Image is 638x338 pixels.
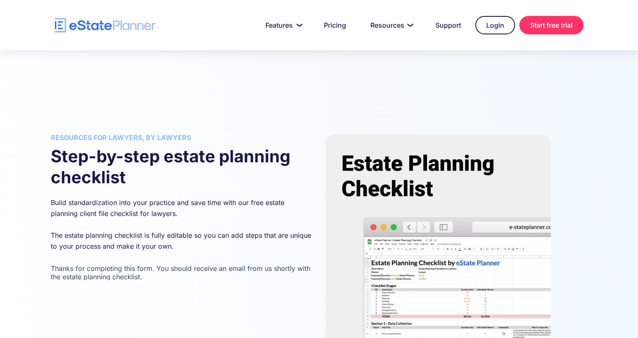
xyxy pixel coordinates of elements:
[51,146,313,188] h2: Step-by-step estate planning checklist
[519,16,583,34] a: Start free trial
[51,134,313,141] h3: Resources for lawyers, by lawyers
[255,17,310,34] a: Features
[51,197,313,252] p: Build standardization into your practice and save time with our free estate planning client file ...
[360,17,421,34] a: Resources
[314,17,356,34] a: Pricing
[51,264,313,280] iframe: Form 0
[55,18,156,33] a: home
[475,16,515,34] a: Login
[425,17,471,34] a: Support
